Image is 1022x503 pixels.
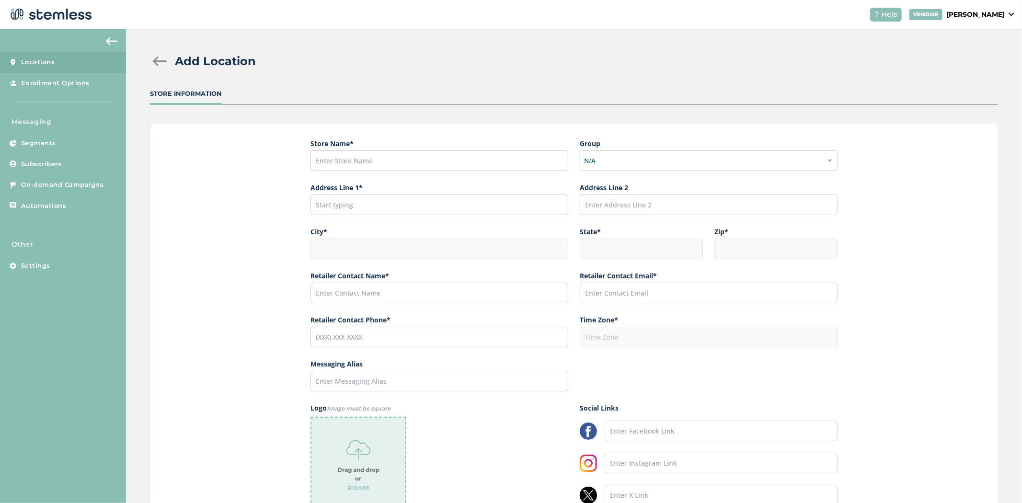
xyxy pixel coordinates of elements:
label: Store Name [310,138,568,149]
span: Segments [21,138,56,148]
label: State [580,227,703,237]
iframe: Chat Widget [974,457,1022,503]
img: icon-upload-85c7ce17.svg [346,438,370,462]
label: Retailer Contact Phone* [310,315,568,325]
span: On-demand Campaigns [21,180,104,190]
label: Address Line 2 [580,183,838,193]
label: Retailer Contact Email [580,271,838,281]
span: Settings [21,261,50,271]
span: Enrollment Options [21,79,90,88]
input: Enter Address Line 2 [580,194,838,215]
label: Messaging Alias [310,359,568,369]
label: Zip [714,227,838,237]
label: Logo [310,403,568,413]
label: Group [580,138,838,149]
strong: Drag and drop or [337,466,379,483]
input: Enter Store Name [310,150,568,171]
label: Time Zone [580,315,838,325]
span: Help [882,10,898,20]
input: Enter Instagram Link [605,453,838,473]
img: LzgAAAAASUVORK5CYII= [580,423,597,440]
input: Enter Contact Email [580,283,838,303]
span: Automations [21,201,67,211]
img: 8YMpSc0wJVRgAAAABJRU5ErkJggg== [580,455,597,472]
input: Start typing [310,194,568,215]
h2: Add Location [175,53,256,70]
div: N/A [580,150,838,171]
input: Enter Messaging Alias [310,371,568,391]
img: icon_down-arrow-small-66adaf34.svg [1009,12,1014,16]
input: Enter Contact Name [310,283,568,303]
img: icon-arrow-back-accent-c549486e.svg [106,37,117,45]
p: browse [348,483,369,492]
label: Address Line 1* [310,183,568,193]
p: [PERSON_NAME] [946,10,1005,20]
img: icon-help-white-03924b79.svg [874,11,880,17]
span: Image must be square [327,404,390,412]
label: City [310,227,568,237]
input: (XXX) XXX-XXXX [310,327,568,347]
div: VENDOR [909,9,942,20]
label: Retailer Contact Name [310,271,568,281]
span: Locations [21,57,55,67]
span: Subscribers [21,160,62,169]
input: Enter Facebook Link [605,421,838,441]
div: Store Information [150,89,222,99]
label: Social Links [580,403,838,413]
img: logo-dark-0685b13c.svg [8,5,92,24]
